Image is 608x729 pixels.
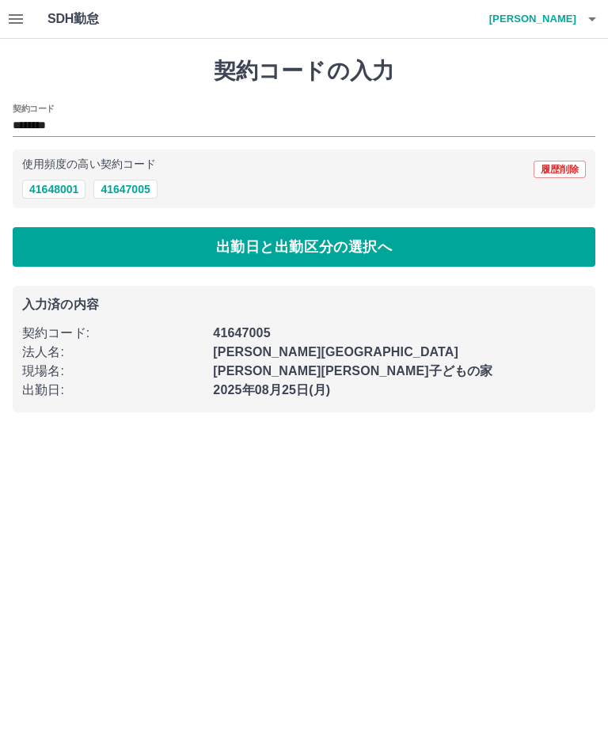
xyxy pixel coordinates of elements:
button: 出勤日と出勤区分の選択へ [13,227,595,267]
h1: 契約コードの入力 [13,58,595,85]
p: 法人名 : [22,343,203,362]
button: 41647005 [93,180,157,199]
button: 41648001 [22,180,85,199]
b: 41647005 [213,326,270,340]
p: 出勤日 : [22,381,203,400]
p: 入力済の内容 [22,298,586,311]
b: [PERSON_NAME][GEOGRAPHIC_DATA] [213,345,458,359]
b: [PERSON_NAME][PERSON_NAME]子どもの家 [213,364,492,378]
p: 現場名 : [22,362,203,381]
b: 2025年08月25日(月) [213,383,330,397]
p: 使用頻度の高い契約コード [22,159,156,170]
p: 契約コード : [22,324,203,343]
button: 履歴削除 [534,161,586,178]
h2: 契約コード [13,102,55,115]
